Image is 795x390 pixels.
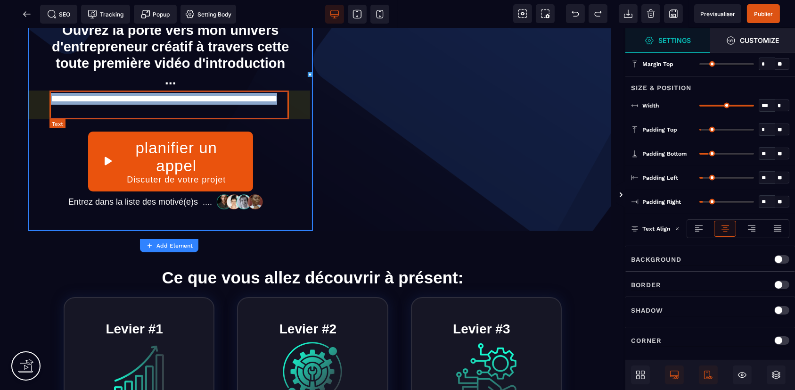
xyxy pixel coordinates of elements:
strong: Settings [659,37,691,44]
span: Previsualiser [700,10,735,17]
span: Open Blocks [631,365,650,384]
text: Ce que vous allez découvrir à présent: [7,240,618,262]
span: Padding Left [642,174,678,182]
img: loading [675,226,680,231]
span: Popup [141,9,170,19]
button: planifier un appelDiscuter de votre projet [88,103,253,163]
p: Text Align [631,224,670,233]
span: Hide/Show Block [733,365,752,384]
span: Padding Bottom [642,150,687,158]
span: View components [513,4,532,23]
img: 4c12a1b87b00009b8b059a2e3f059314_Levier_3.png [456,313,516,373]
p: Border [631,279,661,290]
img: 67ed6705c632a00f98baeed8fafe505a_Levier_2.png [282,313,343,373]
button: Add Element [140,239,198,252]
span: Settings [625,28,710,53]
img: 32586e8465b4242308ef789b458fc82f_community-people.png [214,166,266,182]
span: Preview [694,4,741,23]
span: Padding Top [642,126,677,133]
span: Open Layers [767,365,786,384]
div: Size & Position [625,76,795,93]
span: Margin Top [642,60,673,68]
img: 79416ab5e858d8f9f36264acc3c38668_croissance-des-benefices.png [109,313,169,373]
strong: Add Element [156,242,193,249]
p: Corner [631,335,662,346]
strong: Customize [740,37,779,44]
text: Levier #3 [451,291,512,311]
span: Publier [754,10,773,17]
span: Padding Right [642,198,681,206]
text: Entrez dans la liste des motivé(e)s .... [66,166,214,182]
span: Screenshot [536,4,555,23]
p: Background [631,254,681,265]
text: Levier #2 [277,291,339,311]
span: Setting Body [185,9,231,19]
span: SEO [47,9,71,19]
span: Width [642,102,659,109]
p: Shadow [631,305,663,316]
text: Levier #1 [103,291,165,311]
span: Desktop Only [665,365,684,384]
span: Mobile Only [699,365,718,384]
span: Tracking [88,9,123,19]
span: Open Style Manager [710,28,795,53]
